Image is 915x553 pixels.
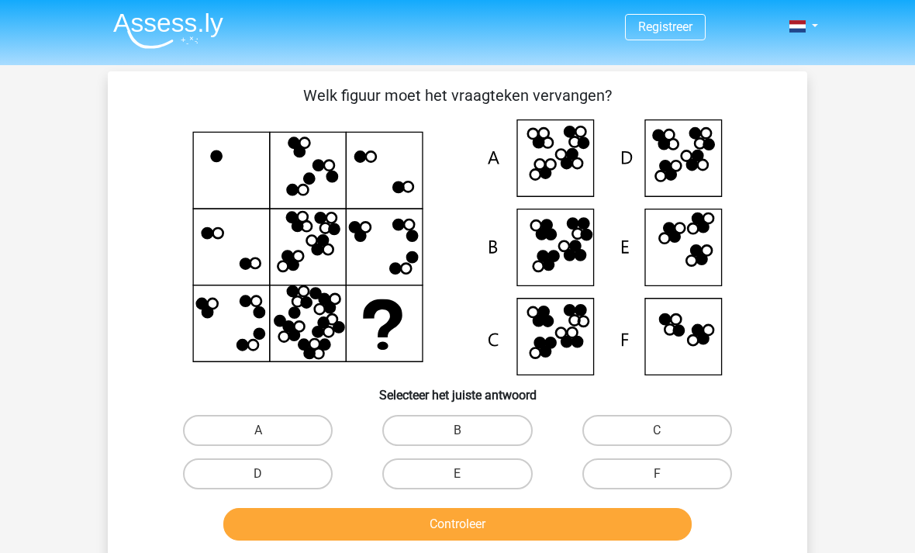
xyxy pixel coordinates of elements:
[183,415,333,446] label: A
[582,415,732,446] label: C
[223,508,692,541] button: Controleer
[382,458,532,489] label: E
[183,458,333,489] label: D
[582,458,732,489] label: F
[133,375,782,403] h6: Selecteer het juiste antwoord
[113,12,223,49] img: Assessly
[382,415,532,446] label: B
[638,19,692,34] a: Registreer
[133,84,782,107] p: Welk figuur moet het vraagteken vervangen?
